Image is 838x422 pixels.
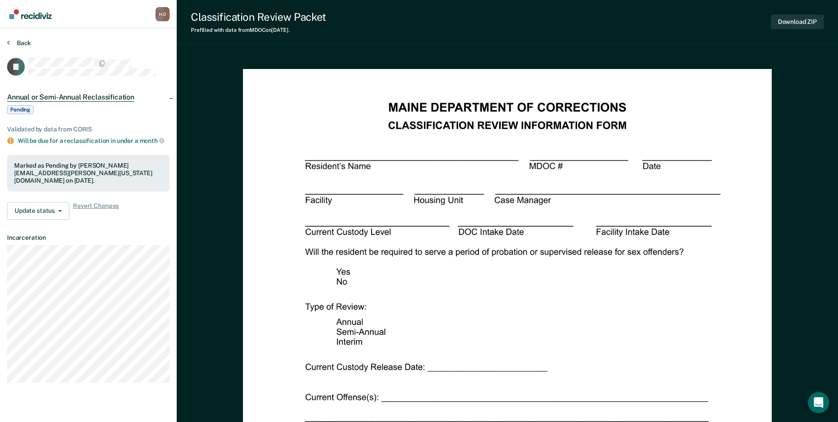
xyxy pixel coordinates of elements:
[808,392,829,413] div: Open Intercom Messenger
[155,7,170,21] button: Profile dropdown button
[191,11,326,23] div: Classification Review Packet
[7,93,134,102] span: Annual or Semi-Annual Reclassification
[191,27,326,33] div: Prefilled with data from MDOC on [DATE] .
[9,9,52,19] img: Recidiviz
[73,202,119,220] span: Revert Changes
[7,39,31,47] button: Back
[7,202,69,220] button: Update status
[18,137,170,145] div: Will be due for a reclassification in under a month
[155,7,170,21] div: H D
[771,15,824,29] button: Download ZIP
[14,162,163,184] div: Marked as Pending by [PERSON_NAME][EMAIL_ADDRESS][PERSON_NAME][US_STATE][DOMAIN_NAME] on [DATE].
[7,105,34,114] span: Pending
[7,234,170,242] dt: Incarceration
[7,126,170,133] div: Validated by data from CORIS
